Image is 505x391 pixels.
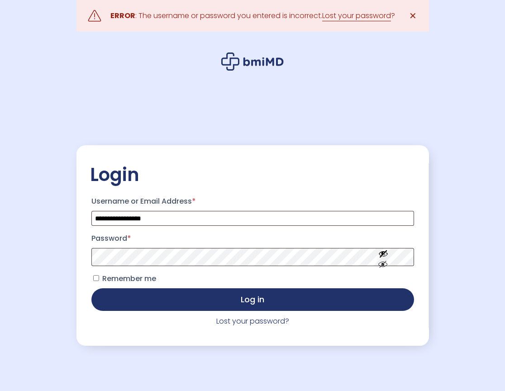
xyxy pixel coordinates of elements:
span: ✕ [409,10,417,22]
input: Remember me [93,275,99,281]
a: Lost your password? [216,316,289,326]
div: : The username or password you entered is incorrect. ? [110,10,395,22]
a: Lost your password [322,10,391,21]
label: Username or Email Address [91,194,414,209]
strong: ERROR [110,10,135,21]
button: Log in [91,288,414,311]
label: Password [91,231,414,246]
h2: Login [90,163,415,186]
span: Remember me [102,273,156,284]
a: ✕ [404,7,422,25]
button: Show password [358,242,409,273]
